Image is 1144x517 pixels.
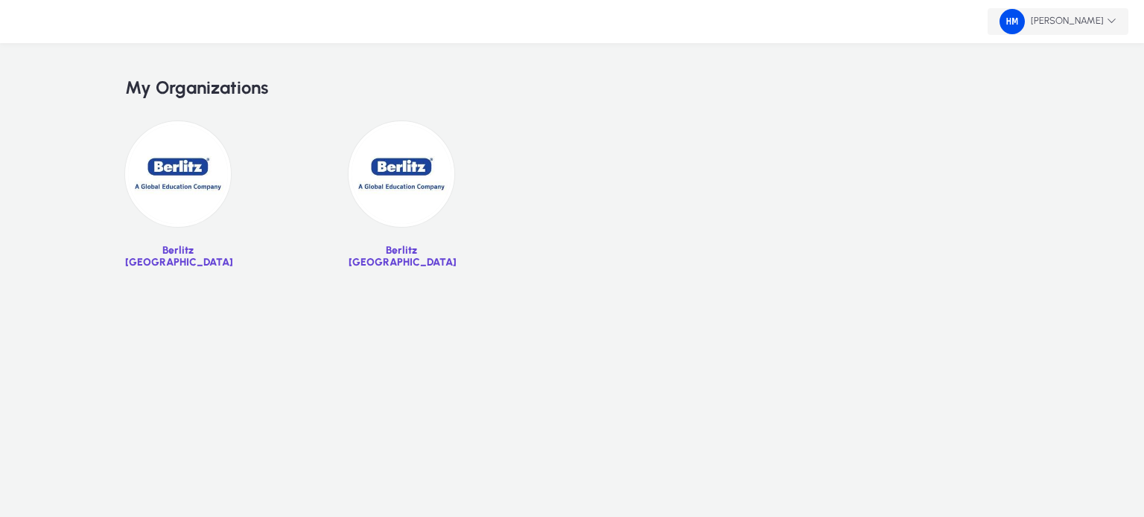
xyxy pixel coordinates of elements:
p: Berlitz [GEOGRAPHIC_DATA] [349,245,454,269]
h2: My Organizations [125,77,1019,99]
a: Berlitz [GEOGRAPHIC_DATA] [125,121,231,280]
button: [PERSON_NAME] [988,8,1128,35]
img: 197.png [1000,9,1025,34]
img: 40.jpg [125,121,231,227]
a: Berlitz [GEOGRAPHIC_DATA] [349,121,454,280]
p: Berlitz [GEOGRAPHIC_DATA] [125,245,231,269]
span: [PERSON_NAME] [1000,9,1116,34]
img: 41.jpg [349,121,454,227]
